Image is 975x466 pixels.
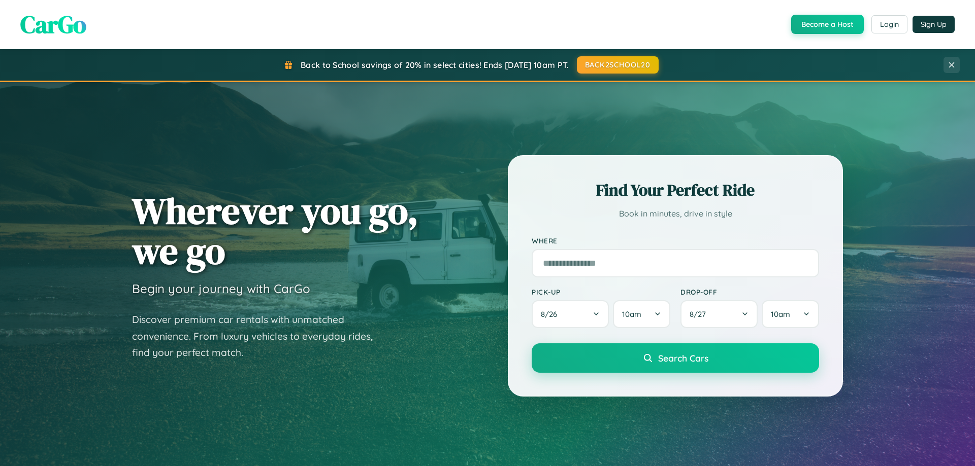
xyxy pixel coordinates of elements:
p: Book in minutes, drive in style [532,206,819,221]
button: Login [871,15,907,33]
span: 10am [622,309,641,319]
p: Discover premium car rentals with unmatched convenience. From luxury vehicles to everyday rides, ... [132,311,386,361]
h2: Find Your Perfect Ride [532,179,819,201]
span: 10am [771,309,790,319]
button: Sign Up [913,16,955,33]
button: 8/27 [680,300,758,328]
button: 10am [613,300,670,328]
button: Become a Host [791,15,864,34]
button: Search Cars [532,343,819,373]
span: 8 / 27 [690,309,711,319]
h1: Wherever you go, we go [132,191,418,271]
button: 8/26 [532,300,609,328]
span: Search Cars [658,352,708,364]
label: Where [532,236,819,245]
h3: Begin your journey with CarGo [132,281,310,296]
label: Pick-up [532,288,670,296]
span: CarGo [20,8,86,41]
button: 10am [762,300,819,328]
label: Drop-off [680,288,819,296]
span: 8 / 26 [541,309,562,319]
button: BACK2SCHOOL20 [577,56,659,74]
span: Back to School savings of 20% in select cities! Ends [DATE] 10am PT. [301,60,569,70]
